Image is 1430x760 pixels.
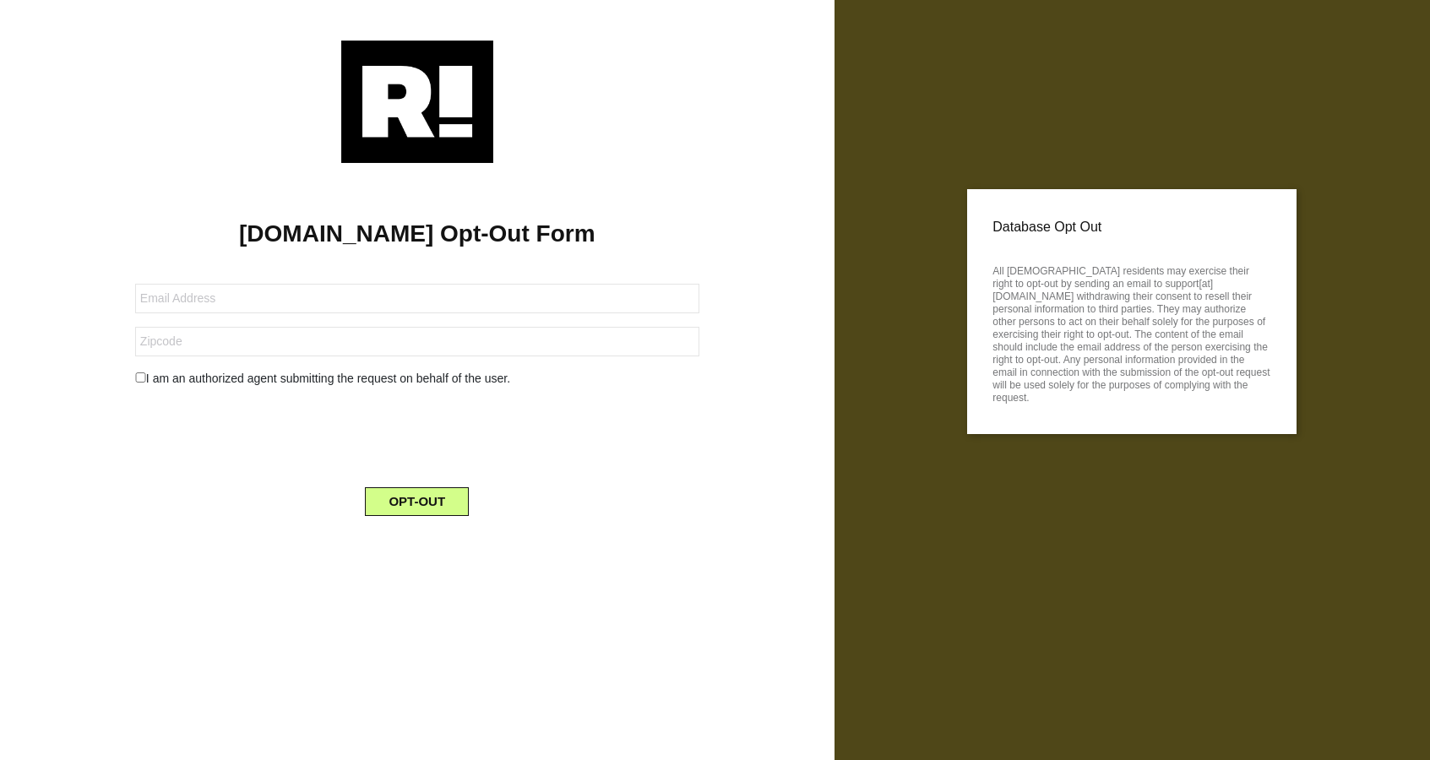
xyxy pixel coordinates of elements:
div: I am an authorized agent submitting the request on behalf of the user. [122,370,712,388]
iframe: reCAPTCHA [289,401,546,467]
input: Zipcode [135,327,699,356]
h1: [DOMAIN_NAME] Opt-Out Form [25,220,809,248]
button: OPT-OUT [365,487,469,516]
img: Retention.com [341,41,493,163]
input: Email Address [135,284,699,313]
p: All [DEMOGRAPHIC_DATA] residents may exercise their right to opt-out by sending an email to suppo... [992,260,1271,404]
p: Database Opt Out [992,214,1271,240]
